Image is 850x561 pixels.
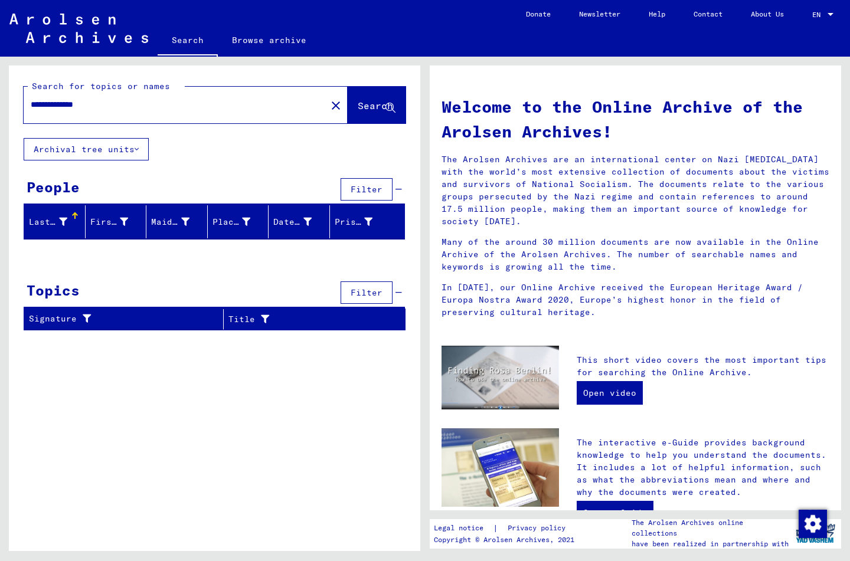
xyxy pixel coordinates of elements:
[29,310,223,329] div: Signature
[24,205,86,238] mat-header-cell: Last Name
[29,216,67,228] div: Last Name
[442,281,829,319] p: In [DATE], our Online Archive received the European Heritage Award / Europa Nostra Award 2020, Eu...
[90,216,129,228] div: First Name
[27,176,80,198] div: People
[228,310,391,329] div: Title
[434,534,580,545] p: Copyright © Arolsen Archives, 2021
[341,281,393,304] button: Filter
[577,381,643,405] a: Open video
[151,216,189,228] div: Maiden Name
[351,184,382,195] span: Filter
[9,14,148,43] img: Arolsen_neg.svg
[24,138,149,160] button: Archival tree units
[329,99,343,113] mat-icon: close
[330,205,405,238] mat-header-cell: Prisoner #
[212,212,269,231] div: Place of Birth
[335,216,373,228] div: Prisoner #
[799,510,827,538] img: Change consent
[798,509,826,537] div: Change consent
[442,346,559,409] img: video.jpg
[632,539,790,549] p: have been realized in partnership with
[228,313,376,326] div: Title
[351,287,382,298] span: Filter
[86,205,147,238] mat-header-cell: First Name
[335,212,391,231] div: Prisoner #
[577,501,653,524] a: Open e-Guide
[498,522,580,534] a: Privacy policy
[269,205,330,238] mat-header-cell: Date of Birth
[793,519,838,548] img: yv_logo.png
[442,236,829,273] p: Many of the around 30 million documents are now available in the Online Archive of the Arolsen Ar...
[442,94,829,144] h1: Welcome to the Online Archive of the Arolsen Archives!
[434,522,580,534] div: |
[212,216,251,228] div: Place of Birth
[208,205,269,238] mat-header-cell: Place of Birth
[218,26,321,54] a: Browse archive
[32,81,170,91] mat-label: Search for topics or names
[27,280,80,301] div: Topics
[812,11,825,19] span: EN
[324,93,348,117] button: Clear
[29,212,85,231] div: Last Name
[632,517,790,539] p: The Arolsen Archives online collections
[90,212,146,231] div: First Name
[348,87,406,123] button: Search
[151,212,207,231] div: Maiden Name
[577,354,829,379] p: This short video covers the most important tips for searching the Online Archive.
[29,313,208,325] div: Signature
[577,437,829,498] p: The interactive e-Guide provides background knowledge to help you understand the documents. It in...
[442,153,829,228] p: The Arolsen Archives are an international center on Nazi [MEDICAL_DATA] with the world’s most ext...
[358,100,393,111] span: Search
[273,212,329,231] div: Date of Birth
[442,428,559,507] img: eguide.jpg
[434,522,493,534] a: Legal notice
[158,26,218,57] a: Search
[146,205,208,238] mat-header-cell: Maiden Name
[341,178,393,201] button: Filter
[273,216,312,228] div: Date of Birth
